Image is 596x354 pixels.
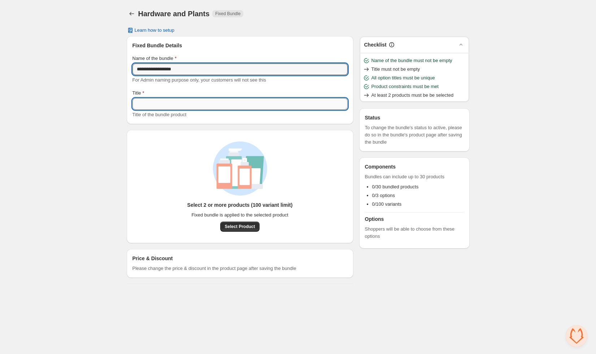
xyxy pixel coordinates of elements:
[365,114,464,121] h3: Status
[191,211,288,219] span: Fixed bundle is applied to the selected product
[220,222,259,232] button: Select Product
[132,112,187,117] span: Title of the bundle product
[365,215,464,223] h3: Options
[138,9,210,18] h1: Hardware and Plants
[371,66,420,73] span: Title must not be empty
[132,89,144,97] label: Title
[225,224,255,230] span: Select Product
[365,226,464,240] span: Shoppers will be able to choose from these options
[127,9,137,19] button: Back
[372,201,402,207] span: 0/100 variants
[132,255,173,262] h3: Price & Discount
[372,184,419,189] span: 0/30 bundled products
[132,55,177,62] label: Name of the bundle
[132,77,266,83] span: For Admin naming purpose only, your customers will not see this
[371,57,452,64] span: Name of the bundle must not be empty
[364,41,387,48] h3: Checklist
[215,11,240,17] span: Fixed Bundle
[132,42,348,49] h3: Fixed Bundle Details
[132,265,296,272] span: Please change the price & discount in the product page after saving the bundle
[365,173,464,180] span: Bundles can include up to 30 products
[566,325,587,347] div: Open chat
[371,92,454,99] span: At least 2 products must be be selected
[365,124,464,146] span: To change the bundle's status to active, please do so in the bundle's product page after saving t...
[371,74,435,82] span: All option titles must be unique
[365,163,396,170] h3: Components
[135,27,175,33] span: Learn how to setup
[122,25,179,35] button: Learn how to setup
[187,201,293,209] h3: Select 2 or more products (100 variant limit)
[372,193,395,198] span: 0/3 options
[371,83,439,90] span: Product constraints must be met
